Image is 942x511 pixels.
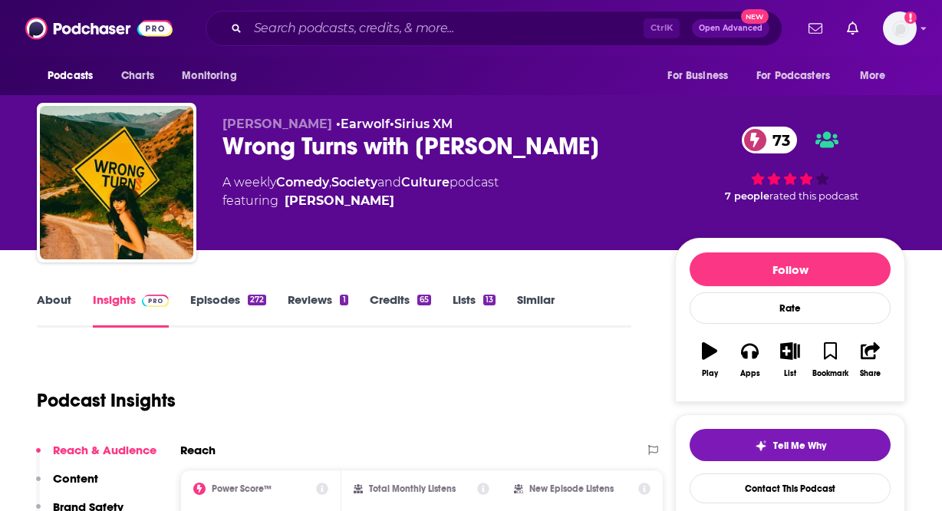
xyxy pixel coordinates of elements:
a: Charts [111,61,163,91]
div: Play [702,369,718,378]
svg: Add a profile image [904,12,917,24]
span: , [329,175,331,190]
span: Open Advanced [699,25,762,32]
span: and [377,175,401,190]
button: tell me why sparkleTell Me Why [690,429,891,461]
span: 7 people [725,190,769,202]
div: Bookmark [812,369,848,378]
button: open menu [171,61,256,91]
a: Similar [517,292,555,328]
h2: Reach [180,443,216,457]
a: Earwolf [341,117,390,131]
p: Reach & Audience [53,443,156,457]
span: rated this podcast [769,190,858,202]
p: Content [53,471,98,486]
span: [PERSON_NAME] [222,117,332,131]
span: For Business [667,65,728,87]
button: open menu [746,61,852,91]
button: open menu [849,61,905,91]
div: List [784,369,796,378]
button: Bookmark [810,332,850,387]
span: • [390,117,453,131]
button: Show profile menu [883,12,917,45]
button: Follow [690,252,891,286]
div: Rate [690,292,891,324]
a: Society [331,175,377,190]
span: More [860,65,886,87]
a: Reviews1 [288,292,347,328]
h1: Podcast Insights [37,389,176,412]
span: Monitoring [182,65,236,87]
button: List [770,332,810,387]
img: User Profile [883,12,917,45]
a: Credits65 [370,292,431,328]
img: tell me why sparkle [755,440,767,452]
div: Apps [740,369,760,378]
button: open menu [657,61,747,91]
span: For Podcasters [756,65,830,87]
span: 73 [757,127,798,153]
a: About [37,292,71,328]
div: Search podcasts, credits, & more... [206,11,782,46]
a: 73 [742,127,798,153]
a: Jameela Jamil [285,192,394,210]
h2: Total Monthly Listens [369,483,456,494]
span: Ctrl K [644,18,680,38]
span: Podcasts [48,65,93,87]
h2: New Episode Listens [529,483,614,494]
div: 73 7 peoplerated this podcast [675,117,905,212]
span: Tell Me Why [773,440,826,452]
div: 272 [248,295,266,305]
input: Search podcasts, credits, & more... [248,16,644,41]
div: 1 [340,295,347,305]
span: Logged in as Naomiumusic [883,12,917,45]
a: Episodes272 [190,292,266,328]
a: InsightsPodchaser Pro [93,292,169,328]
div: 65 [417,295,431,305]
div: A weekly podcast [222,173,499,210]
a: Culture [401,175,450,190]
button: Content [36,471,98,499]
img: Podchaser Pro [142,295,169,307]
img: Wrong Turns with Jameela Jamil [40,106,193,259]
a: Lists13 [453,292,496,328]
img: Podchaser - Follow, Share and Rate Podcasts [25,14,173,43]
span: Charts [121,65,154,87]
span: featuring [222,192,499,210]
button: open menu [37,61,113,91]
button: Play [690,332,730,387]
h2: Power Score™ [212,483,272,494]
a: Contact This Podcast [690,473,891,503]
a: Sirius XM [394,117,453,131]
a: Show notifications dropdown [802,15,828,41]
div: Share [860,369,881,378]
button: Share [851,332,891,387]
div: 13 [483,295,496,305]
span: • [336,117,390,131]
button: Open AdvancedNew [692,19,769,38]
button: Apps [730,332,769,387]
a: Comedy [276,175,329,190]
span: New [741,9,769,24]
button: Reach & Audience [36,443,156,471]
a: Show notifications dropdown [841,15,865,41]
